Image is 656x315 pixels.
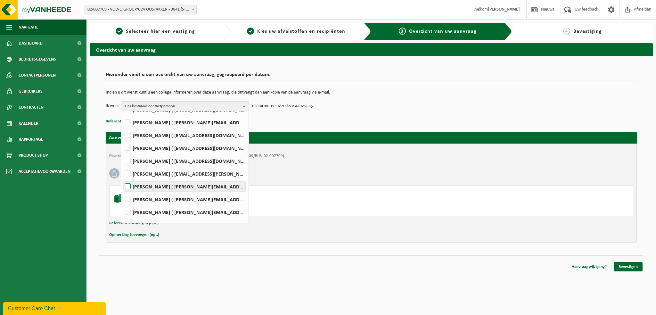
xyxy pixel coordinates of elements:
[19,131,43,147] span: Rapportage
[109,135,157,140] strong: Aanvraag voor [DATE]
[90,43,653,56] h2: Overzicht van uw aanvraag
[126,29,195,34] span: Selecteer hier een vestiging
[409,29,477,34] span: Overzicht van uw aanvraag
[19,115,38,131] span: Kalender
[19,163,70,179] span: Acceptatievoorwaarden
[563,28,570,35] span: 4
[109,231,159,239] button: Opmerking toevoegen (opt.)
[106,72,637,81] h2: Hieronder vindt u een overzicht van uw aanvraag, gegroepeerd per datum.
[113,189,132,208] img: HK-XZ-20-GN-00.png
[85,5,197,14] span: 02-007709 - VOLVO GROUP/CVA OOSTAKKER - 9041 OOSTAKKER, SMALLEHEERWEG 31
[19,83,43,99] span: Gebruikers
[138,199,397,204] div: Ophalen en terugplaatsen zelfde container
[109,154,137,158] strong: Plaatsingsadres:
[573,29,602,34] span: Bevestiging
[19,35,43,51] span: Dashboard
[124,130,245,140] label: [PERSON_NAME] ( [EMAIL_ADDRESS][DOMAIN_NAME] )
[19,67,56,83] span: Contactpersonen
[399,28,406,35] span: 3
[257,29,345,34] span: Kies uw afvalstoffen en recipiënten
[124,143,245,153] label: [PERSON_NAME] ( [EMAIL_ADDRESS][DOMAIN_NAME] )
[19,99,44,115] span: Contracten
[106,90,637,95] p: Indien u dit wenst kunt u een collega informeren over deze aanvraag, die ontvangt dan een kopie v...
[124,182,245,191] label: [PERSON_NAME] ( [PERSON_NAME][EMAIL_ADDRESS][DOMAIN_NAME] )
[124,207,245,217] label: [PERSON_NAME] ( [PERSON_NAME][EMAIL_ADDRESS][PERSON_NAME][DOMAIN_NAME] )
[138,207,397,212] div: Aantal: 1
[19,19,38,35] span: Navigatie
[3,301,107,315] iframe: chat widget
[106,117,155,126] button: Referentie toevoegen (opt.)
[116,28,123,35] span: 1
[121,101,249,111] button: Kies bestaand contactpersoon
[124,169,245,178] label: [PERSON_NAME] ( [EMAIL_ADDRESS][PERSON_NAME][DOMAIN_NAME] )
[488,7,520,12] strong: [PERSON_NAME]
[106,101,119,111] p: Ik wens
[93,28,218,35] a: 1Selecteer hier een vestiging
[124,102,240,111] span: Kies bestaand contactpersoon
[19,51,56,67] span: Bedrijfsgegevens
[234,28,359,35] a: 2Kies uw afvalstoffen en recipiënten
[614,262,643,271] a: Bevestigen
[109,219,159,228] button: Referentie toevoegen (opt.)
[124,118,245,127] label: [PERSON_NAME] ( [PERSON_NAME][EMAIL_ADDRESS][DOMAIN_NAME] )
[250,101,313,111] p: te informeren over deze aanvraag.
[124,220,245,230] label: LIEVEN VLAMINCK ( [EMAIL_ADDRESS][DOMAIN_NAME] )
[247,28,254,35] span: 2
[124,156,245,166] label: [PERSON_NAME] ( [EMAIL_ADDRESS][DOMAIN_NAME] )
[567,262,612,271] a: Aanvraag wijzigen
[124,195,245,204] label: [PERSON_NAME] ( [PERSON_NAME][EMAIL_ADDRESS][DOMAIN_NAME] )
[85,5,196,14] span: 02-007709 - VOLVO GROUP/CVA OOSTAKKER - 9041 OOSTAKKER, SMALLEHEERWEG 31
[19,147,48,163] span: Product Shop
